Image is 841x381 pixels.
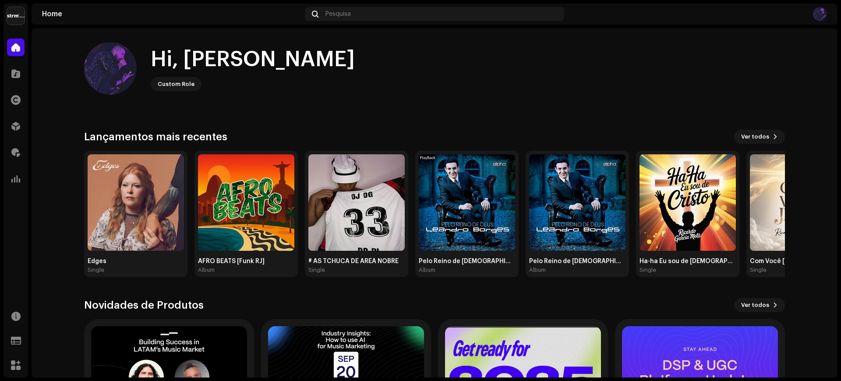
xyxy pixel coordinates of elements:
[419,258,515,265] div: Pelo Reino de [DEMOGRAPHIC_DATA] [Playback]
[734,298,785,312] button: Ver todos
[308,154,405,251] img: 3478a230-a0d0-415f-aea3-ffb0759c1828
[151,46,355,74] div: Hi, [PERSON_NAME]
[88,154,184,251] img: be06f199-d591-4bfd-8915-bc32e59ffc69
[84,298,204,312] h3: Novidades de Produtos
[308,267,325,274] div: Single
[741,128,769,146] span: Ver todos
[84,42,137,95] img: 508b9e36-41f4-4be2-90fb-b3f7052450ab
[734,130,785,144] button: Ver todos
[640,154,736,251] img: d6103650-4885-4b39-aee4-1ef57bce5d94
[741,296,769,314] span: Ver todos
[640,267,656,274] div: Single
[325,11,351,18] span: Pesquisa
[813,7,827,21] img: 508b9e36-41f4-4be2-90fb-b3f7052450ab
[7,7,25,25] img: 408b884b-546b-4518-8448-1008f9c76b02
[88,258,184,265] div: Edges
[198,267,215,274] div: Album
[88,267,104,274] div: Single
[529,258,625,265] div: Pelo Reino de [DEMOGRAPHIC_DATA]
[640,258,736,265] div: Ha-ha Eu sou de [DEMOGRAPHIC_DATA]
[529,154,625,251] img: bd1b4881-0b9f-44a4-a5f1-144f66b6dd01
[84,130,227,144] h3: Lançamentos mais recentes
[529,267,546,274] div: Album
[158,79,194,89] div: Custom Role
[750,267,767,274] div: Single
[419,154,515,251] img: e5fe236c-28eb-4709-b092-791d968d8d8b
[419,267,435,274] div: Album
[198,154,294,251] img: 25c30dab-f249-4adb-900e-6912bcda438c
[198,258,294,265] div: AFRO BEATS [Funk RJ]
[308,258,405,265] div: # AS TCHUCA DE AREA NOBRE
[42,11,301,18] div: Home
